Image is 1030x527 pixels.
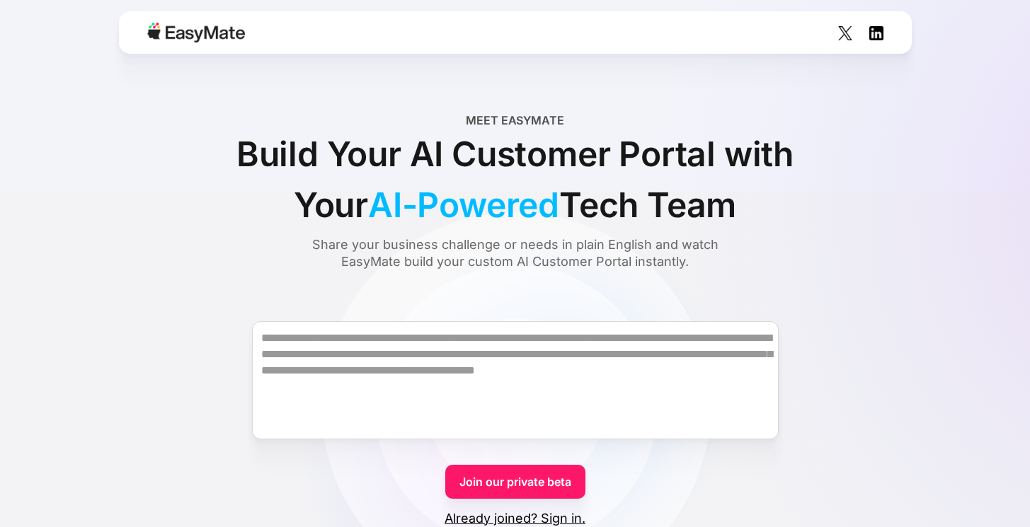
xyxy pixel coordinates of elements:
[445,465,585,499] a: Join our private beta
[466,112,564,129] div: Meet EasyMate
[838,26,852,40] img: Social Icon
[869,26,883,40] img: Social Icon
[445,510,585,527] a: Already joined? Sign in.
[34,296,996,527] form: Form
[368,180,559,231] span: AI-Powered
[559,180,736,231] span: Tech Team
[285,236,745,270] div: Share your business challenge or needs in plain English and watch EasyMate build your custom AI C...
[147,23,245,42] img: Easymate logo
[197,129,834,231] div: Build Your AI Customer Portal with Your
